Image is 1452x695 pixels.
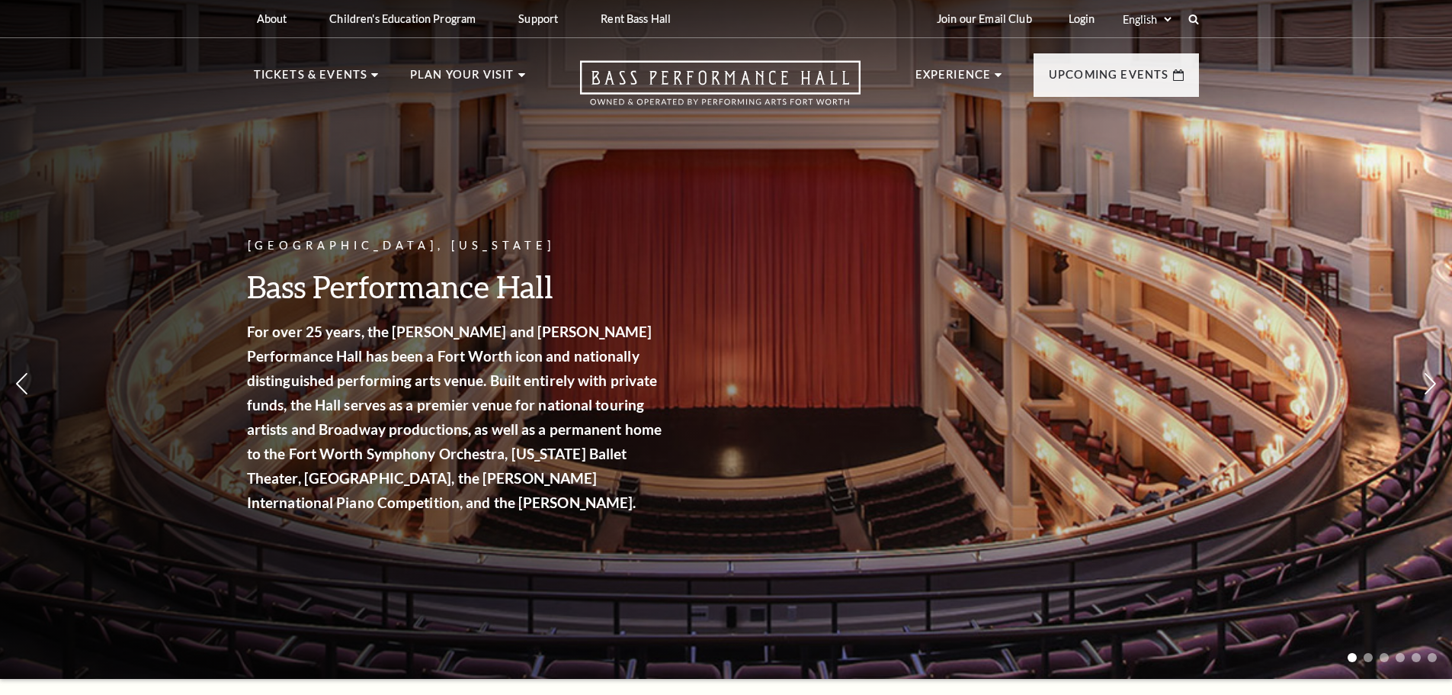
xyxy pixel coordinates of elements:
[1049,66,1169,93] p: Upcoming Events
[248,267,667,306] h3: Bass Performance Hall
[410,66,514,93] p: Plan Your Visit
[248,323,662,511] strong: For over 25 years, the [PERSON_NAME] and [PERSON_NAME] Performance Hall has been a Fort Worth ico...
[257,12,287,25] p: About
[915,66,992,93] p: Experience
[1120,12,1174,27] select: Select:
[248,236,667,256] p: [GEOGRAPHIC_DATA], [US_STATE]
[329,12,476,25] p: Children's Education Program
[518,12,558,25] p: Support
[601,12,671,25] p: Rent Bass Hall
[254,66,368,93] p: Tickets & Events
